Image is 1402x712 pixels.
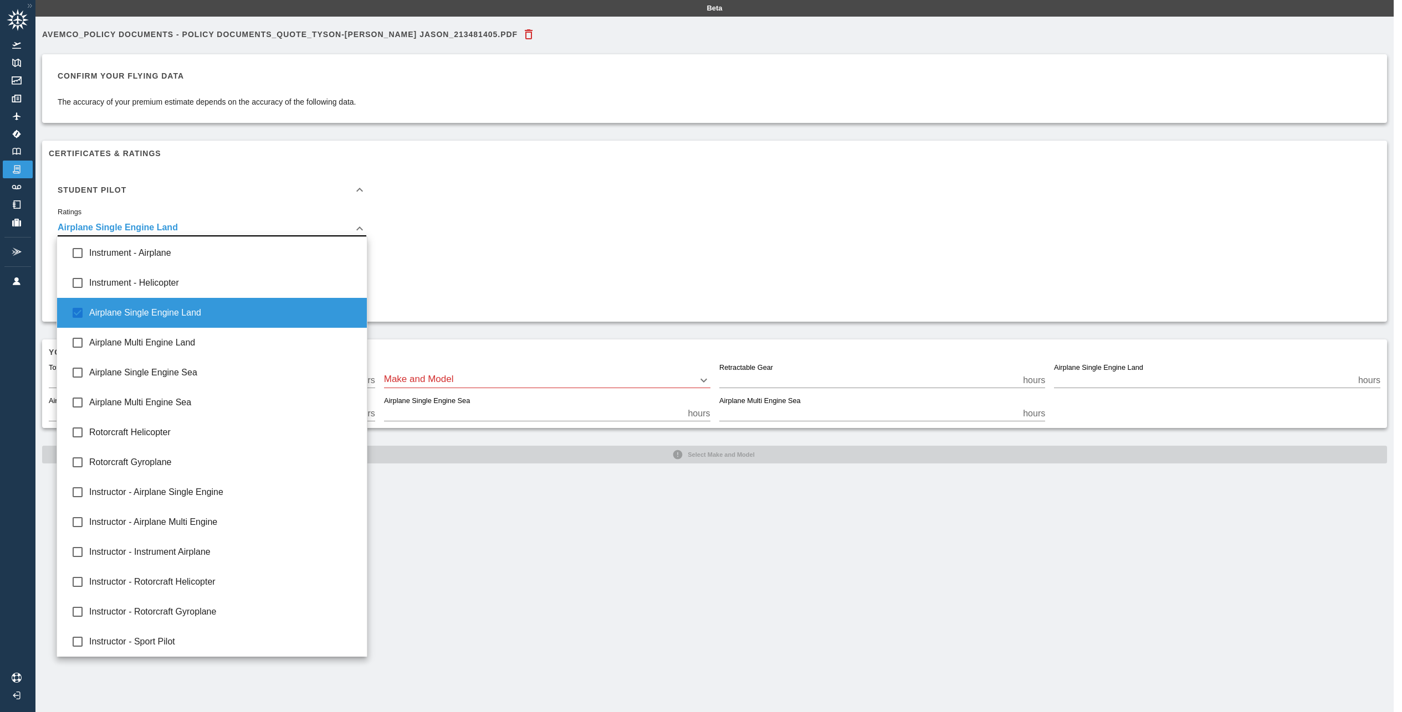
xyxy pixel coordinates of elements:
[89,515,358,529] span: Instructor - Airplane Multi Engine
[89,635,358,648] span: Instructor - Sport Pilot
[89,605,358,618] span: Instructor - Rotorcraft Gyroplane
[89,366,358,379] span: Airplane Single Engine Sea
[89,246,358,260] span: Instrument - Airplane
[89,306,358,319] span: Airplane Single Engine Land
[89,545,358,559] span: Instructor - Instrument Airplane
[89,336,358,349] span: Airplane Multi Engine Land
[89,426,358,439] span: Rotorcraft Helicopter
[89,486,358,499] span: Instructor - Airplane Single Engine
[89,276,358,290] span: Instrument - Helicopter
[89,456,358,469] span: Rotorcraft Gyroplane
[89,396,358,409] span: Airplane Multi Engine Sea
[89,575,358,589] span: Instructor - Rotorcraft Helicopter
